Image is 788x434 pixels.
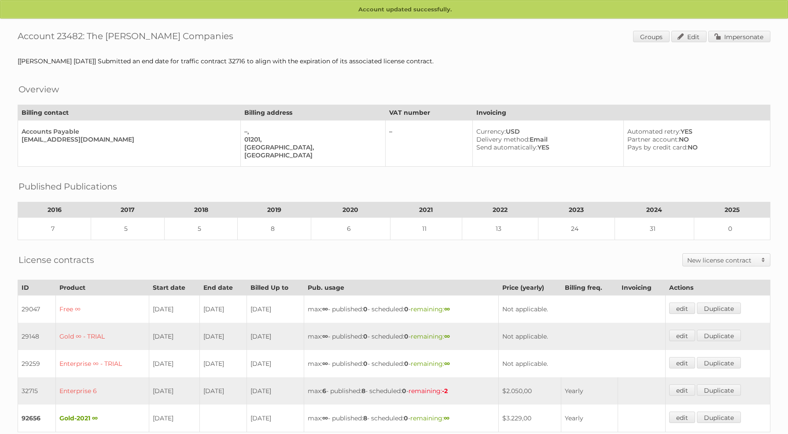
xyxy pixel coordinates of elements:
td: $2.050,00 [498,377,561,405]
td: 31 [615,218,694,240]
th: 2020 [311,202,390,218]
strong: 6 [322,387,326,395]
strong: ∞ [444,360,450,368]
th: 2017 [91,202,164,218]
div: Accounts Payable [22,128,233,135]
strong: 0 [404,414,408,422]
div: YES [476,143,617,151]
strong: ∞ [444,414,449,422]
td: [DATE] [200,323,247,350]
td: 11 [390,218,462,240]
th: 2019 [238,202,311,218]
strong: 0 [404,332,409,340]
span: remaining: [411,305,450,313]
td: 0 [694,218,770,240]
span: remaining: [409,387,448,395]
td: [DATE] [149,350,199,377]
td: max: - published: - scheduled: - [304,350,498,377]
td: 6 [311,218,390,240]
th: End date [200,280,247,295]
td: [DATE] [247,377,304,405]
div: USD [476,128,617,135]
h2: Published Publications [18,180,117,193]
strong: 8 [361,387,365,395]
a: edit [669,303,695,314]
a: Duplicate [697,330,741,341]
th: Invoicing [472,105,770,120]
th: Invoicing [618,280,665,295]
td: Gold ∞ - TRIAL [56,323,149,350]
th: Billed Up to [247,280,304,295]
div: [GEOGRAPHIC_DATA] [244,151,378,159]
td: [DATE] [247,295,304,323]
td: Enterprise ∞ - TRIAL [56,350,149,377]
div: NO [627,143,763,151]
strong: ∞ [322,360,328,368]
span: Toggle [757,254,770,266]
th: Price (yearly) [498,280,561,295]
th: 2022 [462,202,538,218]
th: ID [18,280,56,295]
td: max: - published: - scheduled: - [304,323,498,350]
td: max: - published: - scheduled: - [304,295,498,323]
td: 29047 [18,295,56,323]
td: Not applicable. [498,295,665,323]
strong: ∞ [444,305,450,313]
div: [GEOGRAPHIC_DATA], [244,143,378,151]
span: Partner account: [627,135,679,143]
h2: New license contract [687,256,757,265]
strong: ∞ [322,332,328,340]
td: Enterprise 6 [56,377,149,405]
th: 2021 [390,202,462,218]
td: Yearly [561,405,618,432]
th: Pub. usage [304,280,498,295]
td: Not applicable. [498,350,665,377]
td: [DATE] [247,350,304,377]
a: edit [669,330,695,341]
a: Duplicate [697,303,741,314]
td: [DATE] [149,295,199,323]
a: Edit [671,31,707,42]
a: edit [669,357,695,368]
div: NO [627,135,763,143]
td: max: - published: - scheduled: - [304,377,498,405]
th: Start date [149,280,199,295]
td: 7 [18,218,91,240]
td: 5 [91,218,164,240]
a: Duplicate [697,357,741,368]
a: Duplicate [697,412,741,423]
h2: License contracts [18,253,94,266]
th: Billing contact [18,105,241,120]
strong: ∞ [444,332,450,340]
span: Currency: [476,128,506,135]
div: –, [244,128,378,135]
h1: Account 23482: The [PERSON_NAME] Companies [18,31,770,44]
div: [EMAIL_ADDRESS][DOMAIN_NAME] [22,135,233,143]
td: 29259 [18,350,56,377]
td: $3.229,00 [498,405,561,432]
th: Billing address [240,105,385,120]
td: [DATE] [247,323,304,350]
a: edit [669,412,695,423]
th: VAT number [385,105,472,120]
strong: ∞ [322,305,328,313]
td: 32715 [18,377,56,405]
span: Pays by credit card: [627,143,688,151]
span: Automated retry: [627,128,681,135]
td: – [385,120,472,167]
td: [DATE] [200,377,247,405]
strong: 0 [404,360,409,368]
span: remaining: [411,332,450,340]
td: Not applicable. [498,323,665,350]
strong: 0 [363,332,368,340]
td: [DATE] [149,377,199,405]
td: 92656 [18,405,56,432]
td: Yearly [561,377,618,405]
td: [DATE] [200,295,247,323]
a: Impersonate [708,31,770,42]
strong: 0 [404,305,409,313]
div: YES [627,128,763,135]
th: Product [56,280,149,295]
th: Billing freq. [561,280,618,295]
span: Delivery method: [476,135,530,143]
